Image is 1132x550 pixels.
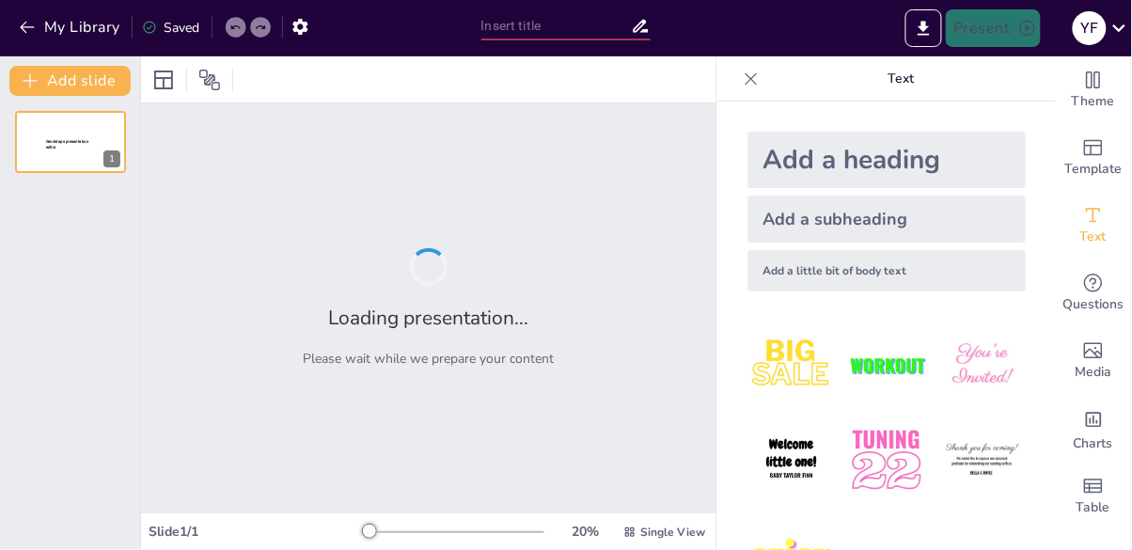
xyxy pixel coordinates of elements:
span: Text [1080,227,1107,247]
button: My Library [14,12,128,42]
button: Export to PowerPoint [905,9,942,47]
button: Add slide [9,66,131,96]
div: Add images, graphics, shapes or video [1056,327,1131,395]
div: Get real-time input from your audience [1056,259,1131,327]
input: Insert title [481,12,632,39]
p: Text [766,56,1037,102]
img: 5.jpeg [842,416,930,504]
div: Add a little bit of body text [747,250,1026,291]
div: Slide 1 / 1 [149,523,364,541]
span: Charts [1074,433,1113,454]
div: 1 [15,111,126,173]
img: 2.jpeg [842,322,930,409]
span: Theme [1072,91,1115,112]
div: Change the overall theme [1056,56,1131,124]
button: Present [946,9,1040,47]
div: 1 [103,150,120,167]
div: Add ready made slides [1056,124,1131,192]
img: 3.jpeg [938,322,1026,409]
button: Y F [1073,9,1107,47]
img: 6.jpeg [938,416,1026,504]
h2: Loading presentation... [329,305,529,331]
span: Sendsteps presentation editor [46,139,88,149]
div: Add charts and graphs [1056,395,1131,463]
div: Add a table [1056,463,1131,530]
span: Questions [1063,294,1124,315]
span: Media [1076,362,1112,383]
div: 20 % [563,523,608,541]
img: 1.jpeg [747,322,835,409]
span: Single View [640,525,705,540]
p: Please wait while we prepare your content [304,350,555,368]
div: Add a heading [747,132,1026,188]
img: 4.jpeg [747,416,835,504]
span: Template [1065,159,1123,180]
div: Add text boxes [1056,192,1131,259]
div: Y F [1073,11,1107,45]
span: Position [198,69,221,91]
div: Saved [142,19,200,37]
span: Table [1077,497,1110,518]
div: Add a subheading [747,196,1026,243]
div: Layout [149,65,179,95]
